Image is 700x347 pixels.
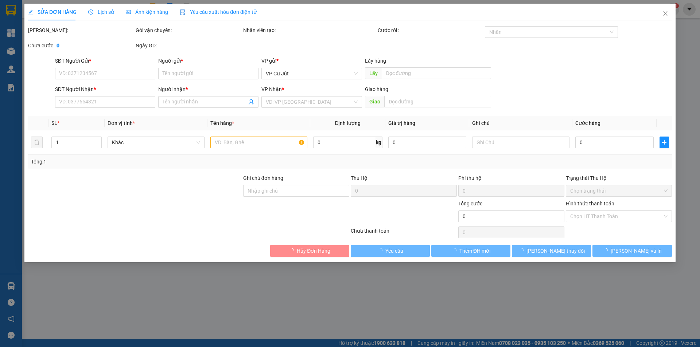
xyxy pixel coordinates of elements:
span: Giao hàng [365,86,388,92]
div: Chưa cước : [28,42,134,50]
div: VP gửi [262,57,362,65]
img: icon [180,9,186,15]
span: close [662,11,668,16]
th: Ghi chú [470,116,572,130]
span: SỬA ĐƠN HÀNG [28,9,77,15]
input: Ghi chú đơn hàng [243,185,349,197]
button: delete [31,137,43,148]
span: Khác [112,137,200,148]
button: Hủy Đơn Hàng [270,245,349,257]
span: Tổng cước [458,201,482,206]
span: Thu Hộ [351,175,367,181]
span: clock-circle [88,9,93,15]
span: user-add [249,99,254,105]
span: plus [660,139,669,145]
span: loading [451,248,459,253]
button: [PERSON_NAME] và In [593,245,672,257]
span: Ảnh kiện hàng [126,9,168,15]
span: Yêu cầu [385,247,403,255]
span: [PERSON_NAME] thay đổi [526,247,585,255]
div: Phí thu hộ [458,174,564,185]
span: VP Cư Jút [266,68,358,79]
span: loading [289,248,297,253]
input: VD: Bàn, Ghế [210,137,307,148]
span: Giao [365,96,384,107]
div: SĐT Người Nhận [55,85,155,93]
span: Thêm ĐH mới [459,247,490,255]
span: Giá trị hàng [388,120,415,126]
label: Ghi chú đơn hàng [243,175,283,181]
label: Hình thức thanh toán [566,201,614,206]
button: Close [655,4,676,24]
div: Người gửi [158,57,258,65]
span: Chọn trạng thái [570,185,668,196]
div: SĐT Người Gửi [55,57,155,65]
input: Dọc đường [382,67,491,79]
button: [PERSON_NAME] thay đổi [512,245,591,257]
div: [PERSON_NAME]: [28,26,134,34]
span: Lấy [365,67,382,79]
button: Yêu cầu [351,245,430,257]
span: Yêu cầu xuất hóa đơn điện tử [180,9,257,15]
span: [PERSON_NAME] và In [611,247,662,255]
span: Định lượng [335,120,361,126]
input: Ghi Chú [472,137,569,148]
div: Nhân viên tạo: [243,26,376,34]
span: picture [126,9,131,15]
span: Hủy Đơn Hàng [297,247,330,255]
span: SL [51,120,57,126]
span: kg [375,137,382,148]
span: Lịch sử [88,9,114,15]
div: Ngày GD: [136,42,242,50]
span: Lấy hàng [365,58,386,64]
span: loading [377,248,385,253]
span: VP Nhận [262,86,282,92]
span: Cước hàng [575,120,600,126]
div: Tổng: 1 [31,158,270,166]
span: Tên hàng [210,120,234,126]
div: Người nhận [158,85,258,93]
button: plus [660,137,669,148]
span: loading [518,248,526,253]
span: edit [28,9,33,15]
button: Thêm ĐH mới [431,245,510,257]
b: 0 [57,43,59,48]
div: Trạng thái Thu Hộ [566,174,672,182]
input: Dọc đường [384,96,491,107]
div: Gói vận chuyển: [136,26,242,34]
div: Chưa thanh toán [350,227,458,240]
div: Cước rồi : [378,26,484,34]
span: loading [603,248,611,253]
span: Đơn vị tính [108,120,135,126]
